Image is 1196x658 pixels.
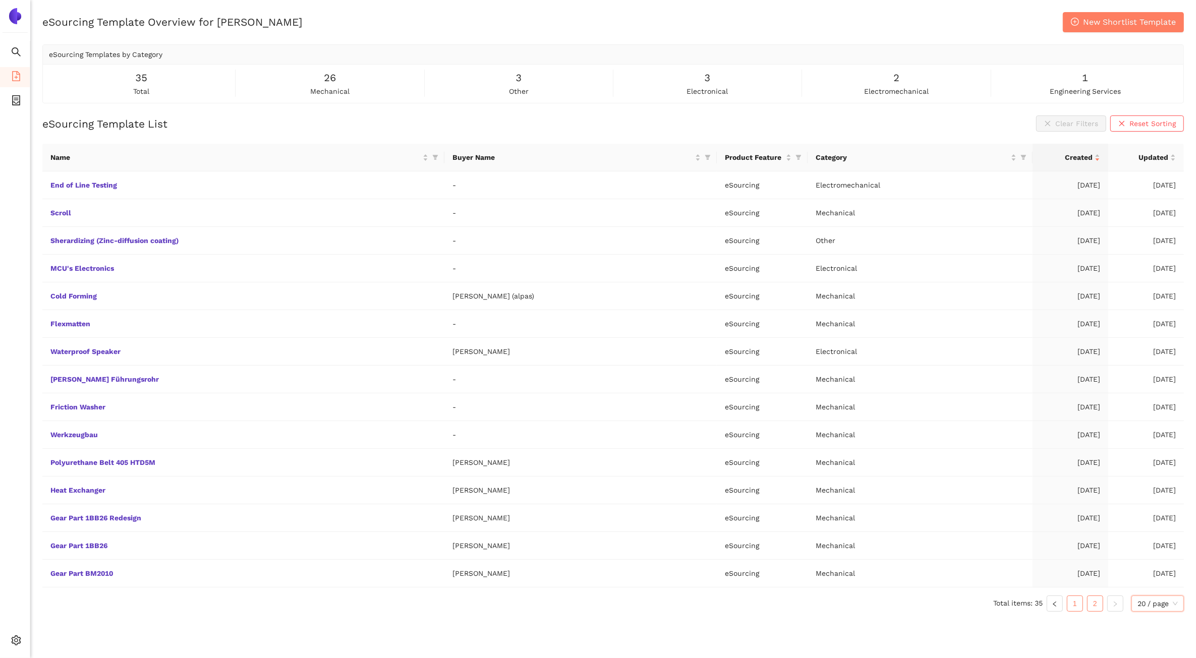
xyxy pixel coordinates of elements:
[1082,70,1088,86] span: 1
[444,199,717,227] td: -
[1108,532,1184,560] td: [DATE]
[795,154,802,160] span: filter
[42,15,302,29] h2: eSourcing Template Overview for [PERSON_NAME]
[1083,16,1176,28] span: New Shortlist Template
[1131,595,1184,612] div: Page Size
[1033,421,1108,449] td: [DATE]
[444,144,717,171] th: this column's title is Buyer Name,this column is sortable
[133,86,149,97] span: total
[687,86,728,97] span: electronical
[444,171,717,199] td: -
[1067,596,1083,611] a: 1
[808,144,1033,171] th: this column's title is Category,this column is sortable
[444,255,717,282] td: -
[793,150,804,165] span: filter
[1063,12,1184,32] button: plus-circleNew Shortlist Template
[808,504,1033,532] td: Mechanical
[11,43,21,64] span: search
[1033,199,1108,227] td: [DATE]
[808,199,1033,227] td: Mechanical
[808,476,1033,504] td: Mechanical
[1047,595,1063,612] button: left
[717,560,808,587] td: eSourcing
[1107,595,1123,612] li: Next Page
[1108,560,1184,587] td: [DATE]
[135,70,147,86] span: 35
[310,86,350,97] span: mechanical
[1108,282,1184,310] td: [DATE]
[444,393,717,421] td: -
[808,227,1033,255] td: Other
[430,150,440,165] span: filter
[444,476,717,504] td: [PERSON_NAME]
[1033,255,1108,282] td: [DATE]
[1108,227,1184,255] td: [DATE]
[1036,115,1106,132] button: closeClear Filters
[717,532,808,560] td: eSourcing
[717,366,808,393] td: eSourcing
[444,449,717,476] td: [PERSON_NAME]
[444,532,717,560] td: [PERSON_NAME]
[808,421,1033,449] td: Mechanical
[1108,393,1184,421] td: [DATE]
[1108,421,1184,449] td: [DATE]
[1033,476,1108,504] td: [DATE]
[1116,152,1168,163] span: Updated
[1110,115,1184,132] button: closeReset Sorting
[509,86,529,97] span: other
[1067,595,1083,612] li: 1
[1033,532,1108,560] td: [DATE]
[808,282,1033,310] td: Mechanical
[516,70,522,86] span: 3
[1108,310,1184,338] td: [DATE]
[432,154,438,160] span: filter
[1033,393,1108,421] td: [DATE]
[1033,227,1108,255] td: [DATE]
[444,421,717,449] td: -
[1052,601,1058,607] span: left
[1033,310,1108,338] td: [DATE]
[1041,152,1093,163] span: Created
[703,150,713,165] span: filter
[444,560,717,587] td: [PERSON_NAME]
[1020,154,1027,160] span: filter
[717,255,808,282] td: eSourcing
[816,152,1009,163] span: Category
[1108,366,1184,393] td: [DATE]
[1033,366,1108,393] td: [DATE]
[717,421,808,449] td: eSourcing
[808,255,1033,282] td: Electronical
[705,154,711,160] span: filter
[808,393,1033,421] td: Mechanical
[1108,199,1184,227] td: [DATE]
[717,171,808,199] td: eSourcing
[324,70,336,86] span: 26
[444,310,717,338] td: -
[1033,560,1108,587] td: [DATE]
[717,199,808,227] td: eSourcing
[717,227,808,255] td: eSourcing
[717,310,808,338] td: eSourcing
[1033,338,1108,366] td: [DATE]
[993,595,1043,612] li: Total items: 35
[808,338,1033,366] td: Electronical
[444,504,717,532] td: [PERSON_NAME]
[1108,504,1184,532] td: [DATE]
[808,560,1033,587] td: Mechanical
[717,393,808,421] td: eSourcing
[864,86,929,97] span: electromechanical
[717,338,808,366] td: eSourcing
[717,144,808,171] th: this column's title is Product Feature,this column is sortable
[717,282,808,310] td: eSourcing
[893,70,899,86] span: 2
[1118,120,1125,128] span: close
[50,152,421,163] span: Name
[444,366,717,393] td: -
[1108,255,1184,282] td: [DATE]
[11,92,21,112] span: container
[1112,601,1118,607] span: right
[1088,596,1103,611] a: 2
[1033,282,1108,310] td: [DATE]
[1107,595,1123,612] button: right
[1018,150,1029,165] span: filter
